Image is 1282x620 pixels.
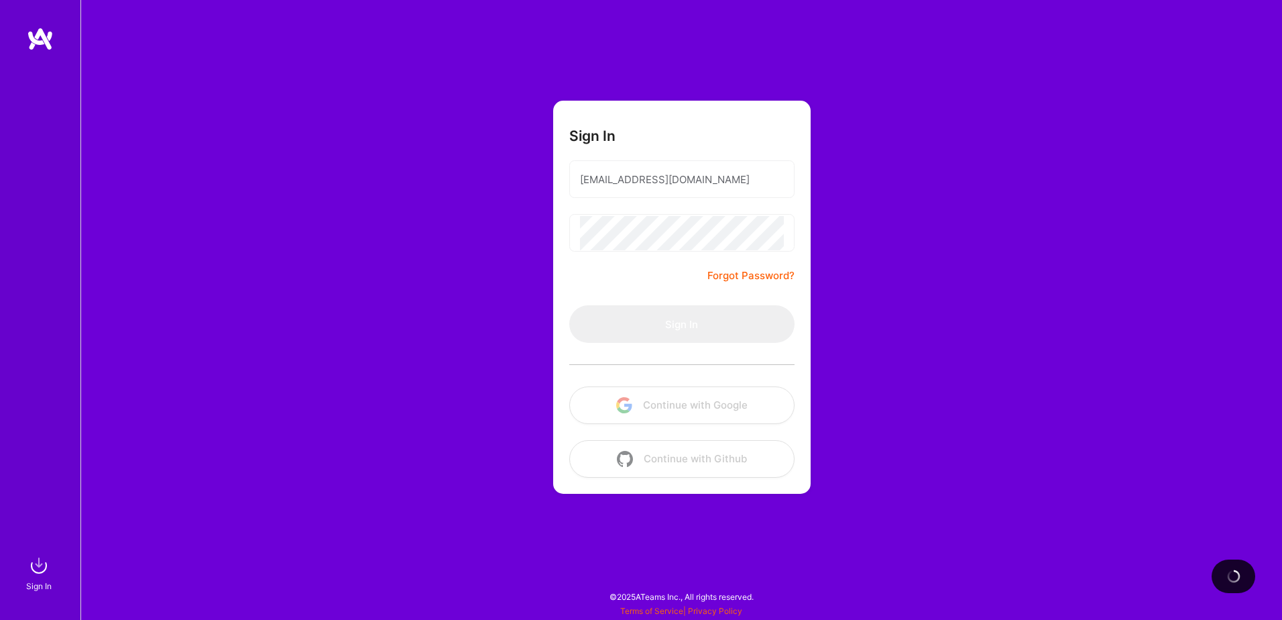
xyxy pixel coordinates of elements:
[620,606,683,616] a: Terms of Service
[569,386,795,424] button: Continue with Google
[1225,568,1242,584] img: loading
[707,268,795,284] a: Forgot Password?
[616,397,632,413] img: icon
[569,440,795,478] button: Continue with Github
[80,580,1282,613] div: © 2025 ATeams Inc., All rights reserved.
[27,27,54,51] img: logo
[569,305,795,343] button: Sign In
[688,606,742,616] a: Privacy Policy
[569,127,616,144] h3: Sign In
[617,451,633,467] img: icon
[25,552,52,579] img: sign in
[620,606,742,616] span: |
[26,579,52,593] div: Sign In
[580,162,784,197] input: Email...
[28,552,52,593] a: sign inSign In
